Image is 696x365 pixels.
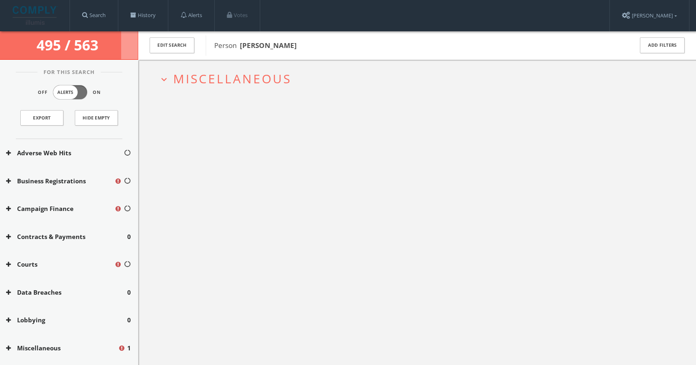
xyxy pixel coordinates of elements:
button: Contracts & Payments [6,232,127,241]
span: Miscellaneous [173,70,291,87]
span: 1 [127,343,131,353]
i: expand_more [159,74,170,85]
a: Export [20,110,63,126]
img: illumis [13,6,58,25]
span: 0 [127,315,131,325]
button: Campaign Finance [6,204,114,213]
span: 0 [127,232,131,241]
button: Courts [6,260,114,269]
button: expand_moreMiscellaneous [159,72,682,85]
button: Miscellaneous [6,343,118,353]
b: [PERSON_NAME] [240,41,297,50]
span: Person [214,41,297,50]
button: Adverse Web Hits [6,148,124,158]
button: Edit Search [150,37,194,53]
span: For This Search [37,68,101,76]
button: Data Breaches [6,288,127,297]
button: Business Registrations [6,176,114,186]
span: On [93,89,101,96]
span: 0 [127,288,131,297]
span: 495 / 563 [37,35,102,54]
span: Off [38,89,48,96]
button: Lobbying [6,315,127,325]
button: Add Filters [640,37,685,53]
button: Hide Empty [75,110,118,126]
